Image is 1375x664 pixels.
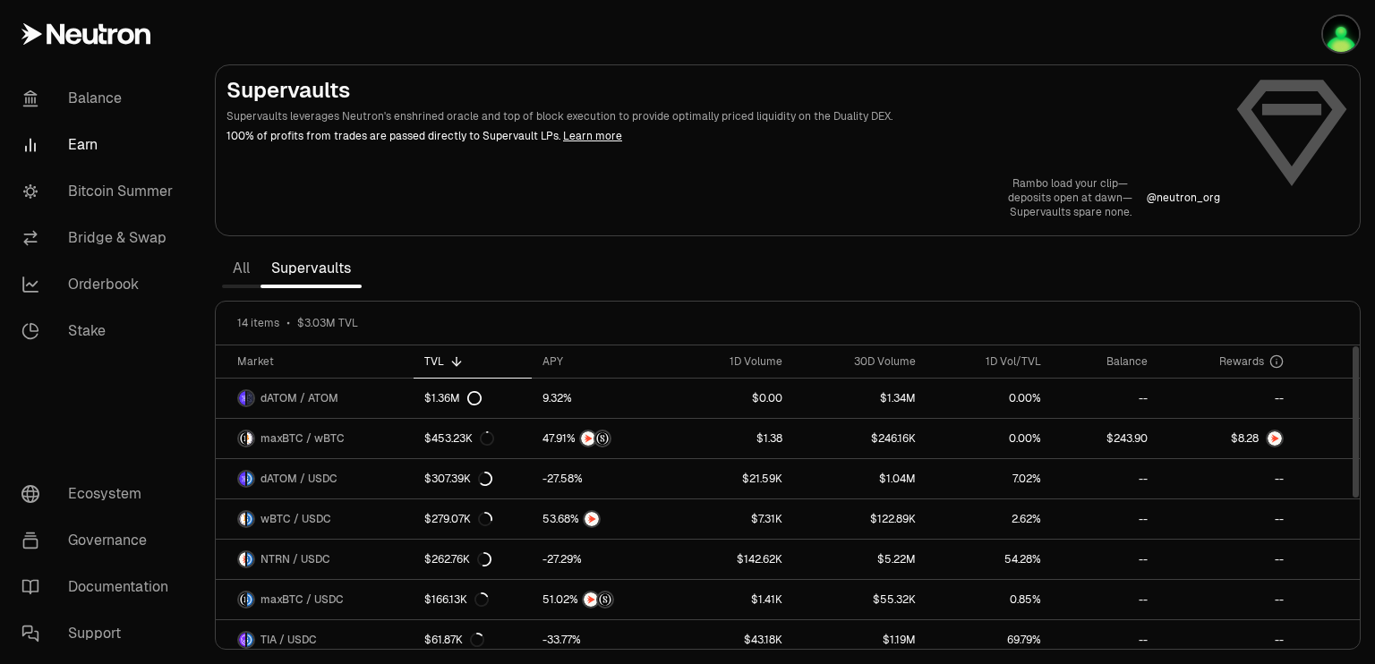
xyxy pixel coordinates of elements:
[260,552,330,566] span: NTRN / USDC
[927,620,1052,660] a: 69.79%
[1063,354,1148,369] div: Balance
[927,419,1052,458] a: 0.00%
[7,261,193,308] a: Orderbook
[239,512,245,526] img: wBTC Logo
[793,459,927,498] a: $1.04M
[532,499,670,539] a: NTRN
[7,471,193,517] a: Ecosystem
[260,592,344,607] span: maxBTC / USDC
[260,391,338,405] span: dATOM / ATOM
[927,459,1052,498] a: 7.02%
[532,580,670,619] a: NTRNStructured Points
[7,75,193,122] a: Balance
[424,431,494,446] div: $453.23K
[7,308,193,354] a: Stake
[424,354,521,369] div: TVL
[239,431,245,446] img: maxBTC Logo
[414,580,532,619] a: $166.13K
[414,620,532,660] a: $61.87K
[532,419,670,458] a: NTRNStructured Points
[247,512,253,526] img: USDC Logo
[1008,176,1132,219] a: Rambo load your clip—deposits open at dawn—Supervaults spare none.
[671,620,793,660] a: $43.18K
[671,580,793,619] a: $1.41K
[671,459,793,498] a: $21.59K
[414,459,532,498] a: $307.39K
[237,354,403,369] div: Market
[424,592,489,607] div: $166.13K
[216,499,414,539] a: wBTC LogoUSDC LogowBTC / USDC
[804,354,916,369] div: 30D Volume
[1052,580,1158,619] a: --
[1323,16,1359,52] img: Neutron-Mars-Metamask Acc1
[793,499,927,539] a: $122.89K
[424,512,492,526] div: $279.07K
[216,540,414,579] a: NTRN LogoUSDC LogoNTRN / USDC
[595,431,610,446] img: Structured Points
[1158,580,1295,619] a: --
[1147,191,1220,205] a: @neutron_org
[216,580,414,619] a: maxBTC LogoUSDC LogomaxBTC / USDC
[682,354,782,369] div: 1D Volume
[260,633,317,647] span: TIA / USDC
[7,122,193,168] a: Earn
[247,472,253,486] img: USDC Logo
[414,419,532,458] a: $453.23K
[260,512,331,526] span: wBTC / USDC
[237,316,279,330] span: 14 items
[216,459,414,498] a: dATOM LogoUSDC LogodATOM / USDC
[1158,620,1295,660] a: --
[542,510,660,528] button: NTRN
[216,620,414,660] a: TIA LogoUSDC LogoTIA / USDC
[424,552,491,566] div: $262.76K
[1052,459,1158,498] a: --
[247,552,253,566] img: USDC Logo
[260,472,337,486] span: dATOM / USDC
[1052,620,1158,660] a: --
[7,215,193,261] a: Bridge & Swap
[585,512,599,526] img: NTRN
[793,620,927,660] a: $1.19M
[1158,379,1295,418] a: --
[414,379,532,418] a: $1.36M
[239,391,245,405] img: dATOM Logo
[937,354,1041,369] div: 1D Vol/TVL
[1158,499,1295,539] a: --
[239,552,245,566] img: NTRN Logo
[927,499,1052,539] a: 2.62%
[671,419,793,458] a: $1.38
[7,168,193,215] a: Bitcoin Summer
[542,591,660,609] button: NTRNStructured Points
[671,379,793,418] a: $0.00
[260,431,345,446] span: maxBTC / wBTC
[1008,176,1132,191] p: Rambo load your clip—
[239,472,245,486] img: dATOM Logo
[216,419,414,458] a: maxBTC LogowBTC LogomaxBTC / wBTC
[239,633,245,647] img: TIA Logo
[1147,191,1220,205] p: @ neutron_org
[927,379,1052,418] a: 0.00%
[7,610,193,657] a: Support
[563,129,622,143] a: Learn more
[671,540,793,579] a: $142.62K
[584,592,598,607] img: NTRN
[581,431,595,446] img: NTRN
[793,419,927,458] a: $246.16K
[7,517,193,564] a: Governance
[1158,540,1295,579] a: --
[7,564,193,610] a: Documentation
[247,592,253,607] img: USDC Logo
[1268,431,1282,446] img: NTRN Logo
[226,76,1220,105] h2: Supervaults
[793,379,927,418] a: $1.34M
[239,592,245,607] img: maxBTC Logo
[216,379,414,418] a: dATOM LogoATOM LogodATOM / ATOM
[226,128,1220,144] p: 100% of profits from trades are passed directly to Supervault LPs.
[927,540,1052,579] a: 54.28%
[247,633,253,647] img: USDC Logo
[1052,540,1158,579] a: --
[424,472,492,486] div: $307.39K
[424,633,484,647] div: $61.87K
[793,540,927,579] a: $5.22M
[542,354,660,369] div: APY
